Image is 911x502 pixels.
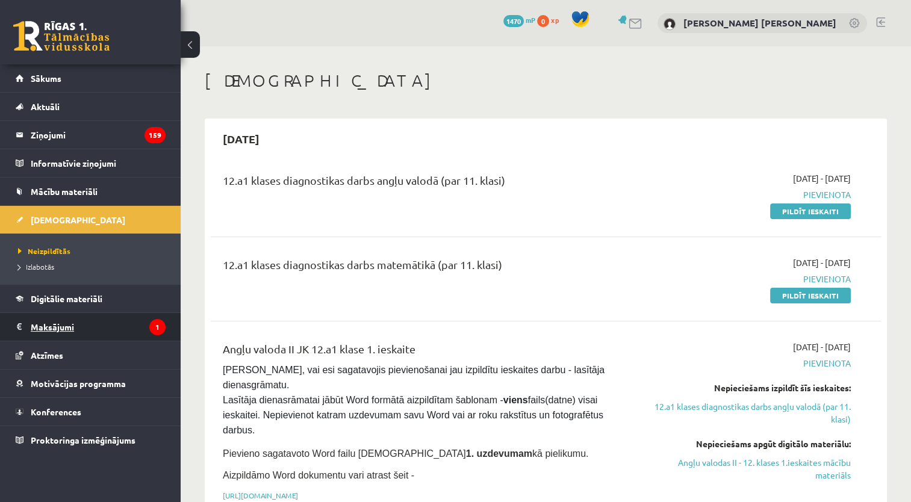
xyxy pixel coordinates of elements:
a: Pildīt ieskaiti [770,288,851,303]
span: xp [551,15,559,25]
h2: [DATE] [211,125,272,153]
a: Izlabotās [18,261,169,272]
a: [URL][DOMAIN_NAME] [223,491,298,500]
a: Rīgas 1. Tālmācības vidusskola [13,21,110,51]
span: Pievienota [653,188,851,201]
legend: Ziņojumi [31,121,166,149]
a: 1470 mP [503,15,535,25]
strong: viens [503,395,528,405]
strong: 1. uzdevumam [466,448,532,459]
a: 12.a1 klases diagnostikas darbs angļu valodā (par 11. klasi) [653,400,851,426]
span: 1470 [503,15,524,27]
a: Sākums [16,64,166,92]
span: 0 [537,15,549,27]
a: [DEMOGRAPHIC_DATA] [16,206,166,234]
div: 12.a1 klases diagnostikas darbs matemātikā (par 11. klasi) [223,256,635,279]
legend: Maksājumi [31,313,166,341]
div: Angļu valoda II JK 12.a1 klase 1. ieskaite [223,341,635,363]
span: Sākums [31,73,61,84]
a: Atzīmes [16,341,166,369]
div: Nepieciešams izpildīt šīs ieskaites: [653,382,851,394]
a: Informatīvie ziņojumi [16,149,166,177]
a: Digitālie materiāli [16,285,166,312]
div: Nepieciešams apgūt digitālo materiālu: [653,438,851,450]
div: 12.a1 klases diagnostikas darbs angļu valodā (par 11. klasi) [223,172,635,194]
h1: [DEMOGRAPHIC_DATA] [205,70,887,91]
span: Izlabotās [18,262,54,271]
span: Pievieno sagatavoto Word failu [DEMOGRAPHIC_DATA] kā pielikumu. [223,448,588,459]
span: [DATE] - [DATE] [793,172,851,185]
i: 1 [149,319,166,335]
span: Proktoringa izmēģinājums [31,435,135,445]
a: Neizpildītās [18,246,169,256]
legend: Informatīvie ziņojumi [31,149,166,177]
a: 0 xp [537,15,565,25]
span: [DATE] - [DATE] [793,341,851,353]
span: Motivācijas programma [31,378,126,389]
span: Aktuāli [31,101,60,112]
span: Neizpildītās [18,246,70,256]
span: Aizpildāmo Word dokumentu vari atrast šeit - [223,470,414,480]
a: [PERSON_NAME] [PERSON_NAME] [683,17,836,29]
span: Mācību materiāli [31,186,98,197]
a: Angļu valodas II - 12. klases 1.ieskaites mācību materiāls [653,456,851,482]
span: Konferences [31,406,81,417]
a: Proktoringa izmēģinājums [16,426,166,454]
span: Atzīmes [31,350,63,361]
a: Mācību materiāli [16,178,166,205]
span: Pievienota [653,273,851,285]
i: 159 [145,127,166,143]
span: mP [526,15,535,25]
span: [DATE] - [DATE] [793,256,851,269]
img: Ralfs Juliāns Kauliņš [664,18,676,30]
a: Maksājumi1 [16,313,166,341]
span: [DEMOGRAPHIC_DATA] [31,214,125,225]
a: Pildīt ieskaiti [770,203,851,219]
span: Pievienota [653,357,851,370]
span: [PERSON_NAME], vai esi sagatavojis pievienošanai jau izpildītu ieskaites darbu - lasītāja dienasg... [223,365,608,435]
a: Konferences [16,398,166,426]
a: Aktuāli [16,93,166,120]
a: Ziņojumi159 [16,121,166,149]
span: Digitālie materiāli [31,293,102,304]
a: Motivācijas programma [16,370,166,397]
